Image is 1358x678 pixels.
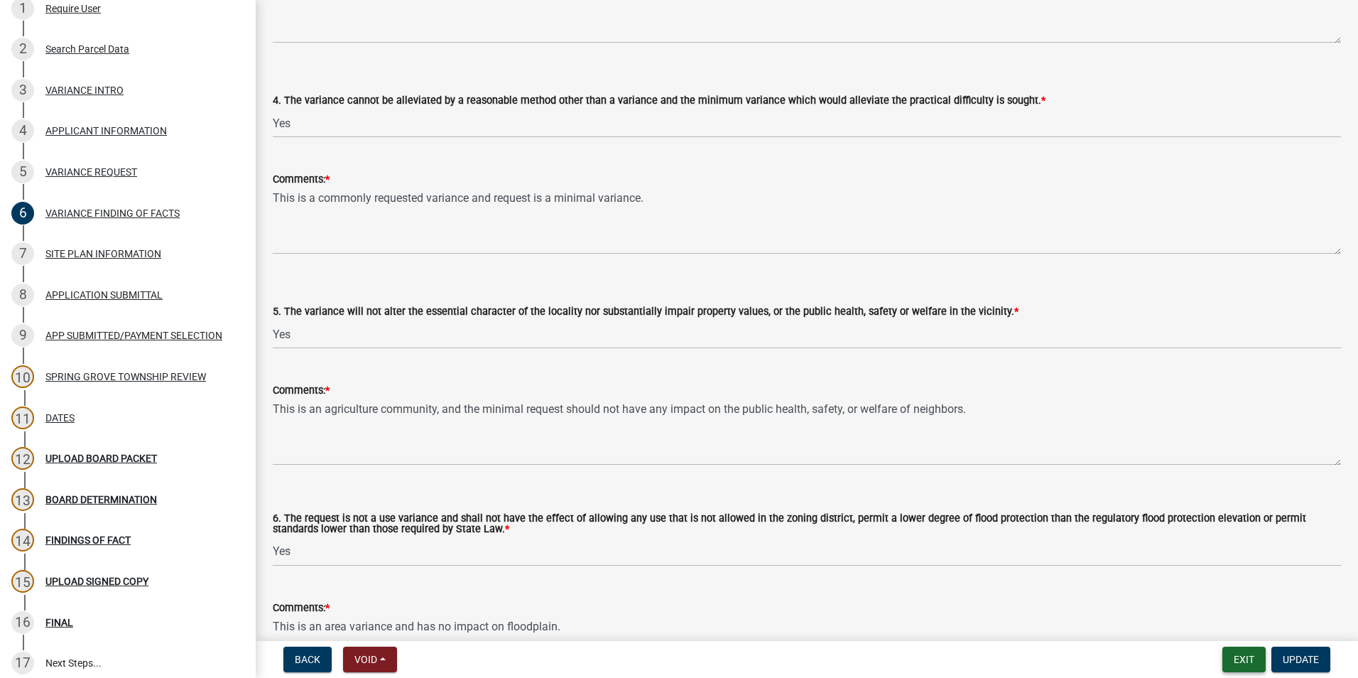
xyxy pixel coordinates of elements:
div: VARIANCE REQUEST [45,167,137,177]
div: VARIANCE FINDING OF FACTS [45,208,180,218]
div: APPLICANT INFORMATION [45,126,167,136]
div: SPRING GROVE TOWNSHIP REVIEW [45,372,206,382]
label: 4. The variance cannot be alleviated by a reasonable method other than a variance and the minimum... [273,96,1045,106]
label: Comments: [273,386,330,396]
button: Back [283,647,332,672]
button: Void [343,647,397,672]
label: Comments: [273,603,330,613]
div: 6 [11,202,34,225]
div: 3 [11,79,34,102]
div: 9 [11,324,34,347]
div: UPLOAD BOARD PACKET [45,453,157,463]
div: 4 [11,119,34,142]
div: 12 [11,447,34,470]
div: APP SUBMITTED/PAYMENT SELECTION [45,330,222,340]
button: Update [1271,647,1330,672]
div: 11 [11,407,34,429]
div: 16 [11,611,34,634]
span: Update [1283,654,1319,665]
div: DATES [45,413,75,423]
div: APPLICATION SUBMITTAL [45,290,163,300]
div: VARIANCE INTRO [45,85,124,95]
div: 7 [11,242,34,265]
div: FINAL [45,618,73,628]
span: Back [295,654,320,665]
span: Void [354,654,377,665]
label: Comments: [273,175,330,185]
div: 14 [11,529,34,551]
div: 17 [11,652,34,674]
div: Require User [45,4,101,14]
div: 5 [11,161,34,183]
button: Exit [1222,647,1266,672]
div: UPLOAD SIGNED COPY [45,576,148,586]
label: 6. The request is not a use variance and shall not have the effect of allowing any use that is no... [273,514,1341,534]
div: 2 [11,38,34,60]
div: 15 [11,570,34,593]
div: 13 [11,488,34,511]
label: 5. The variance will not alter the essential character of the locality nor substantially impair p... [273,307,1018,317]
div: 10 [11,365,34,388]
div: FINDINGS OF FACT [45,535,131,545]
div: BOARD DETERMINATION [45,495,157,505]
div: 8 [11,284,34,306]
div: Search Parcel Data [45,44,129,54]
div: SITE PLAN INFORMATION [45,249,161,259]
